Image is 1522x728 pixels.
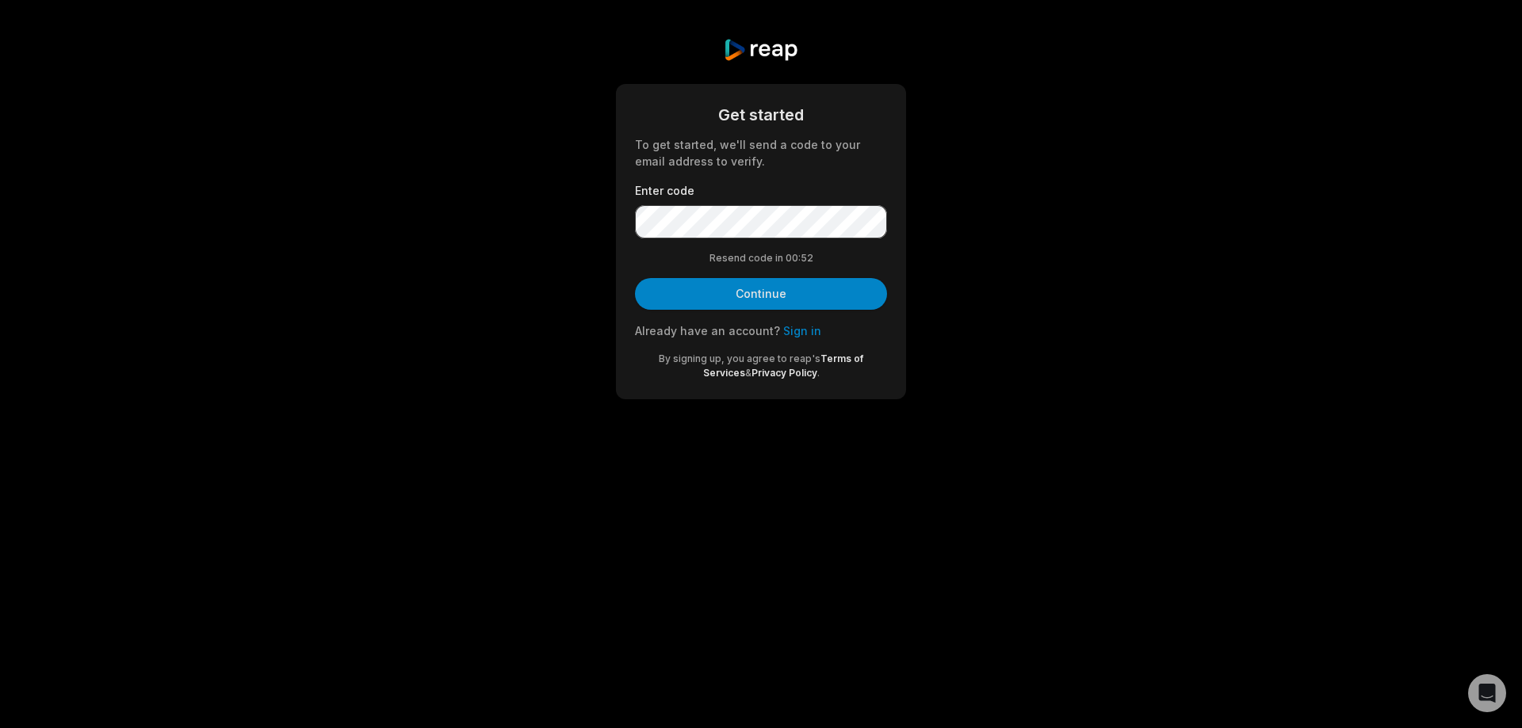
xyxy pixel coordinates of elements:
[783,324,821,337] a: Sign in
[635,103,887,127] div: Get started
[635,324,780,337] span: Already have an account?
[635,251,887,265] div: Resend code in 00:
[659,353,820,364] span: By signing up, you agree to reap's
[723,38,798,62] img: reap
[635,136,887,170] div: To get started, we'll send a code to your email address to verify.
[751,367,817,379] a: Privacy Policy
[745,367,751,379] span: &
[801,251,813,265] span: 52
[1468,674,1506,712] div: Open Intercom Messenger
[703,353,864,379] a: Terms of Services
[635,278,887,310] button: Continue
[635,182,887,199] label: Enter code
[817,367,820,379] span: .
